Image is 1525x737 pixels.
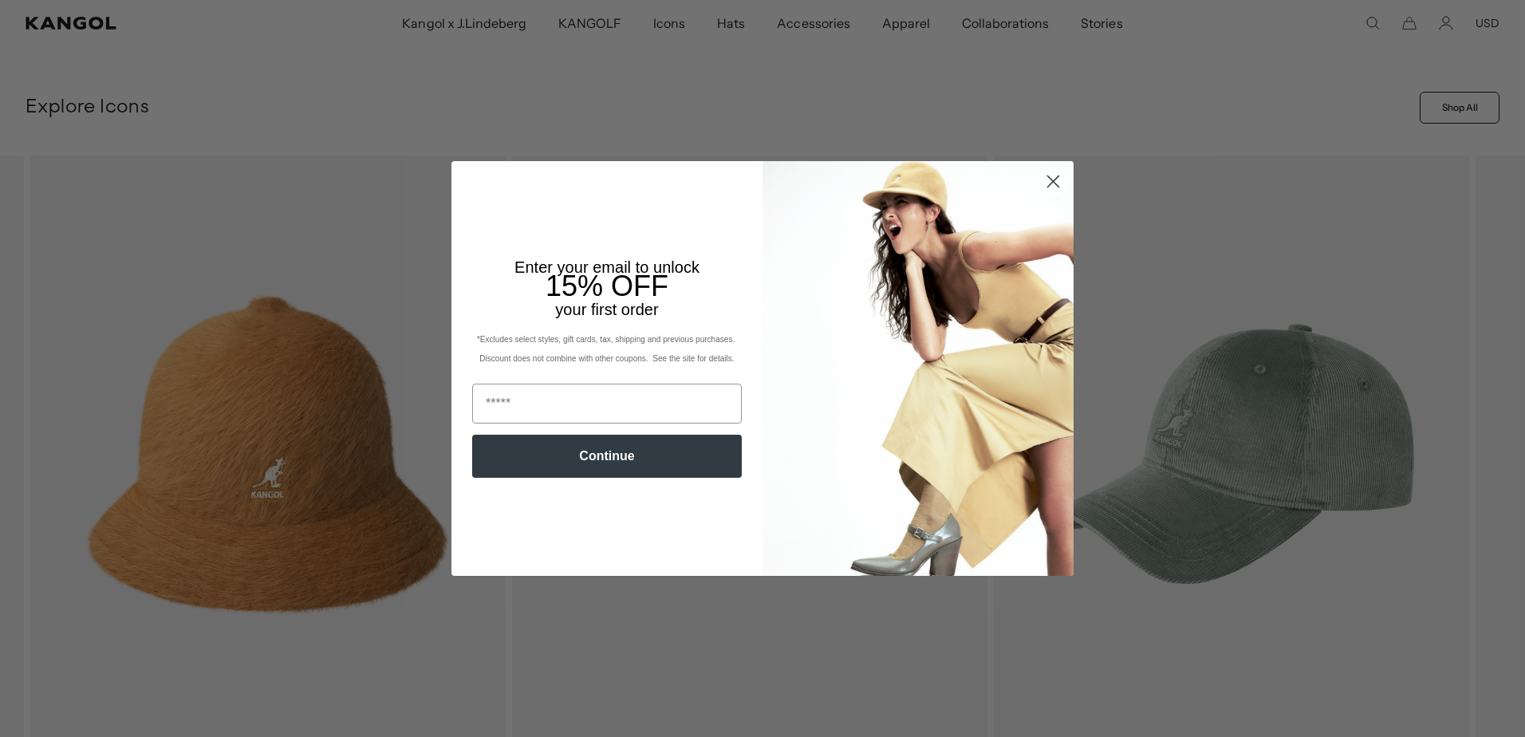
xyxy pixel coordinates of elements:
span: Enter your email to unlock [514,258,699,276]
span: *Excludes select styles, gift cards, tax, shipping and previous purchases. Discount does not comb... [477,335,737,363]
button: Close dialog [1039,167,1067,195]
span: 15% OFF [546,270,668,302]
span: your first order [555,301,658,318]
input: Email [472,384,742,424]
button: Continue [472,435,742,478]
img: 93be19ad-e773-4382-80b9-c9d740c9197f.jpeg [762,161,1074,576]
